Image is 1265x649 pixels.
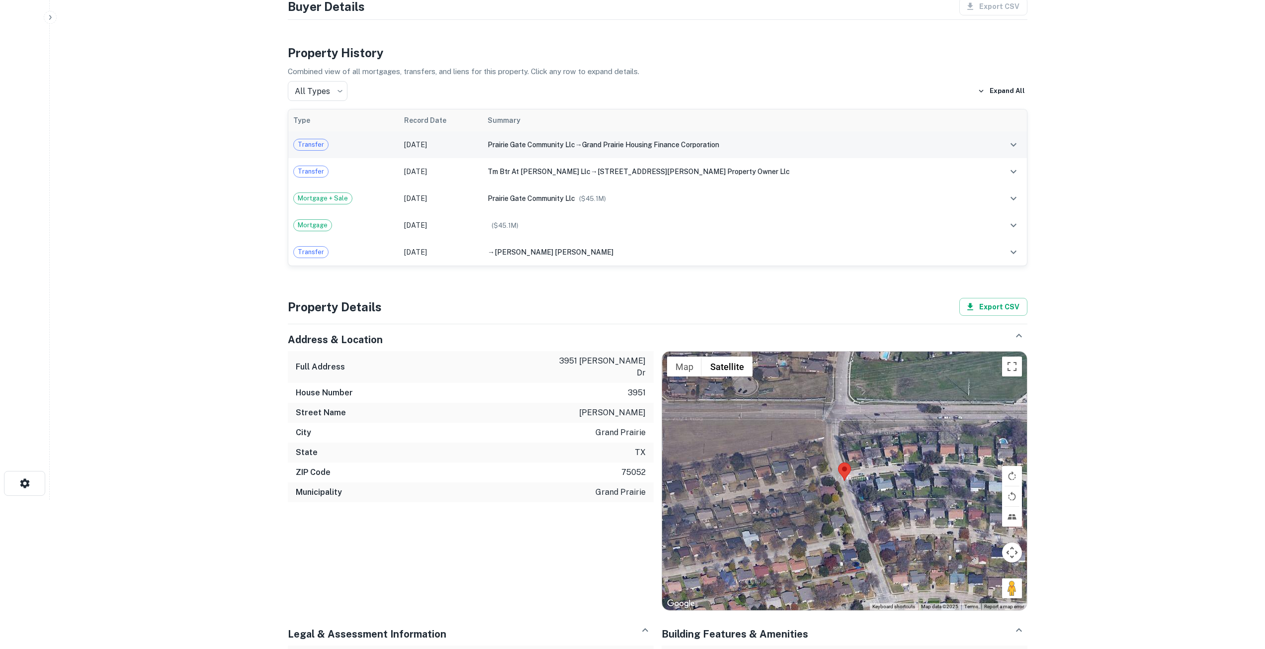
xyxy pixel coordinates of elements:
span: Mortgage + Sale [294,193,352,203]
div: → [488,247,979,258]
h4: Property Details [288,298,382,316]
button: Expand All [975,84,1027,98]
button: expand row [1005,163,1022,180]
h6: House Number [296,387,353,399]
td: [DATE] [399,158,483,185]
h5: Address & Location [288,332,383,347]
td: [DATE] [399,131,483,158]
span: [STREET_ADDRESS][PERSON_NAME] property owner llc [597,168,790,176]
p: Combined view of all mortgages, transfers, and liens for this property. Click any row to expand d... [288,66,1027,78]
span: Mortgage [294,220,332,230]
button: Rotate map counterclockwise [1002,486,1022,506]
button: Export CSV [959,298,1027,316]
img: Google [665,597,697,610]
h6: City [296,427,311,439]
div: All Types [288,81,347,101]
span: [PERSON_NAME] [PERSON_NAME] [495,248,613,256]
button: Show street map [667,357,702,376]
span: Map data ©2025 [921,604,958,609]
a: Terms (opens in new tab) [964,604,978,609]
span: Transfer [294,247,328,257]
span: prairie gate community llc [488,141,575,149]
span: ($ 45.1M ) [579,195,606,202]
th: Type [288,109,399,131]
p: 75052 [621,466,646,478]
th: Record Date [399,109,483,131]
span: Transfer [294,167,328,177]
h6: State [296,447,318,459]
td: [DATE] [399,185,483,212]
h6: Municipality [296,486,342,498]
p: grand prairie [595,486,646,498]
a: Open this area in Google Maps (opens a new window) [665,597,697,610]
button: expand row [1005,217,1022,234]
div: → [488,139,979,150]
span: Transfer [294,140,328,150]
h5: Legal & Assessment Information [288,627,446,642]
span: ($ 45.1M ) [492,222,518,229]
button: Toggle fullscreen view [1002,357,1022,376]
span: tm btr at [PERSON_NAME] llc [488,168,590,176]
td: [DATE] [399,212,483,239]
button: Drag Pegman onto the map to open Street View [1002,578,1022,598]
button: expand row [1005,136,1022,153]
button: Rotate map clockwise [1002,466,1022,486]
p: [PERSON_NAME] [579,407,646,419]
button: expand row [1005,244,1022,261]
h5: Building Features & Amenities [662,627,808,642]
button: Tilt map [1002,507,1022,527]
button: Show satellite imagery [702,357,753,376]
span: prairie gate community llc [488,194,575,202]
iframe: Chat Widget [1215,569,1265,617]
p: grand prairie [595,427,646,439]
button: Keyboard shortcuts [872,603,915,610]
p: tx [635,447,646,459]
p: 3951 [PERSON_NAME] dr [556,355,646,379]
a: Report a map error [984,604,1024,609]
td: [DATE] [399,239,483,266]
button: expand row [1005,190,1022,207]
h6: ZIP Code [296,466,331,478]
h6: Full Address [296,361,345,373]
h4: Property History [288,44,1027,62]
th: Summary [483,109,984,131]
button: Map camera controls [1002,543,1022,562]
div: → [488,166,979,177]
span: grand prairie housing finance corporation [582,141,719,149]
p: 3951 [628,387,646,399]
h6: Street Name [296,407,346,419]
